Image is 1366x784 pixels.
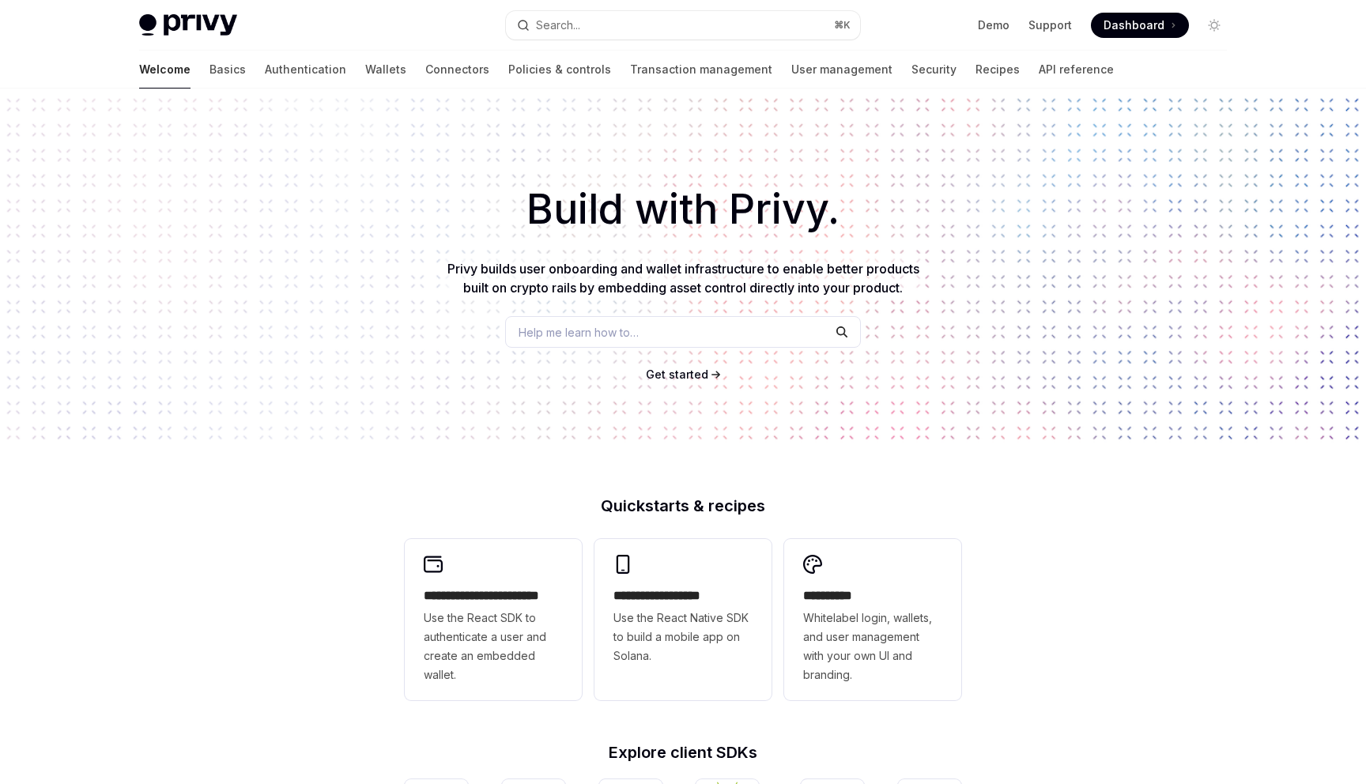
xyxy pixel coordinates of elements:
a: Basics [209,51,246,89]
a: Support [1028,17,1072,33]
span: ⌘ K [834,19,851,32]
a: Transaction management [630,51,772,89]
span: Use the React SDK to authenticate a user and create an embedded wallet. [424,609,563,684]
a: Recipes [975,51,1020,89]
a: Wallets [365,51,406,89]
a: Get started [646,367,708,383]
button: Search...⌘K [506,11,860,40]
span: Help me learn how to… [519,324,639,341]
h2: Quickstarts & recipes [405,498,961,514]
a: **** *****Whitelabel login, wallets, and user management with your own UI and branding. [784,539,961,700]
a: Security [911,51,957,89]
a: Welcome [139,51,191,89]
span: Whitelabel login, wallets, and user management with your own UI and branding. [803,609,942,684]
div: Search... [536,16,580,35]
a: Connectors [425,51,489,89]
span: Use the React Native SDK to build a mobile app on Solana. [613,609,753,665]
span: Privy builds user onboarding and wallet infrastructure to enable better products built on crypto ... [447,261,919,296]
a: Dashboard [1091,13,1189,38]
a: **** **** **** ***Use the React Native SDK to build a mobile app on Solana. [594,539,772,700]
a: User management [791,51,892,89]
button: Toggle dark mode [1202,13,1227,38]
a: API reference [1039,51,1114,89]
span: Get started [646,367,708,381]
a: Authentication [265,51,346,89]
h2: Explore client SDKs [405,744,961,760]
h1: Build with Privy. [25,179,1341,240]
img: light logo [139,14,237,36]
a: Demo [978,17,1009,33]
span: Dashboard [1104,17,1164,33]
a: Policies & controls [508,51,611,89]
